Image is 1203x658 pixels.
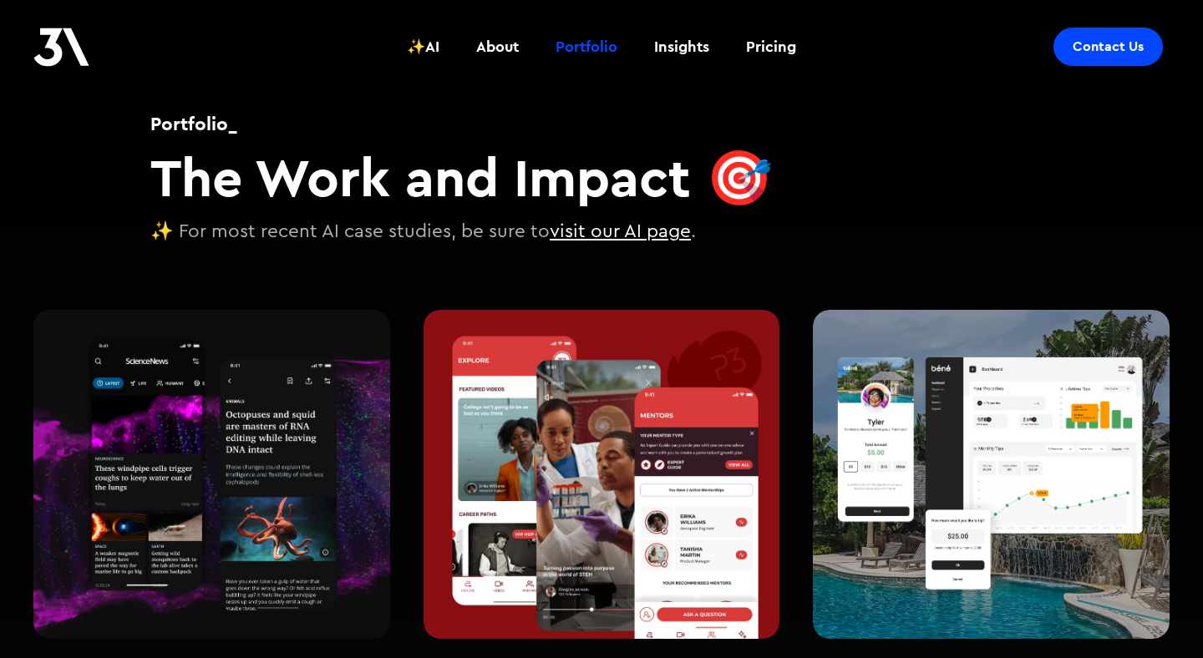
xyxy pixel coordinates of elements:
[150,145,773,210] h2: The Work and Impact 🎯
[1053,28,1163,66] a: Contact Us
[546,16,627,78] a: Portfolio
[150,110,773,137] h1: Portfolio_
[746,36,796,58] div: Pricing
[466,16,529,78] a: About
[33,310,390,639] img: Mobile Apps for Magazine Publication
[736,16,806,78] a: Pricing
[813,310,1170,639] img: Béné Tipping provides digital tipping for the Hospitality Industry
[424,310,780,639] img: Mentorship & Community Apps
[1073,38,1144,55] div: Contact Us
[397,16,449,78] a: ✨AI
[150,218,773,246] p: ✨ For most recent AI case studies, be sure to .
[556,36,617,58] div: Portfolio
[550,222,691,240] a: visit our AI page
[476,36,519,58] div: About
[644,16,719,78] a: Insights
[407,36,439,58] div: ✨AI
[654,36,709,58] div: Insights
